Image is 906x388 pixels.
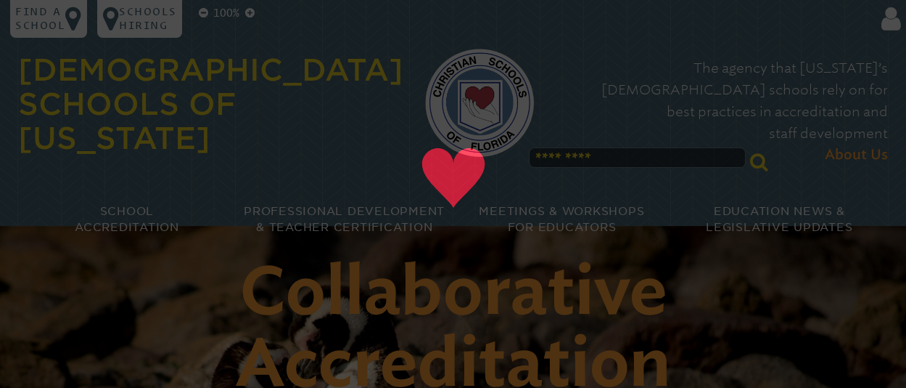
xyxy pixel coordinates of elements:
[244,205,445,234] span: Professional Development & Teacher Certification
[425,49,534,158] img: csf-logo-web-colors.png
[18,52,403,157] a: [DEMOGRAPHIC_DATA] Schools of [US_STATE]
[556,57,888,166] p: The agency that [US_STATE]’s [DEMOGRAPHIC_DATA] schools rely on for best practices in accreditati...
[15,5,65,32] p: Find a school
[706,205,852,234] span: Education News & Legislative Updates
[479,205,644,234] span: Meetings & Workshops for Educators
[825,145,888,166] span: About Us
[75,205,179,234] span: School Accreditation
[210,5,242,21] p: 100%
[119,5,177,32] p: Schools Hiring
